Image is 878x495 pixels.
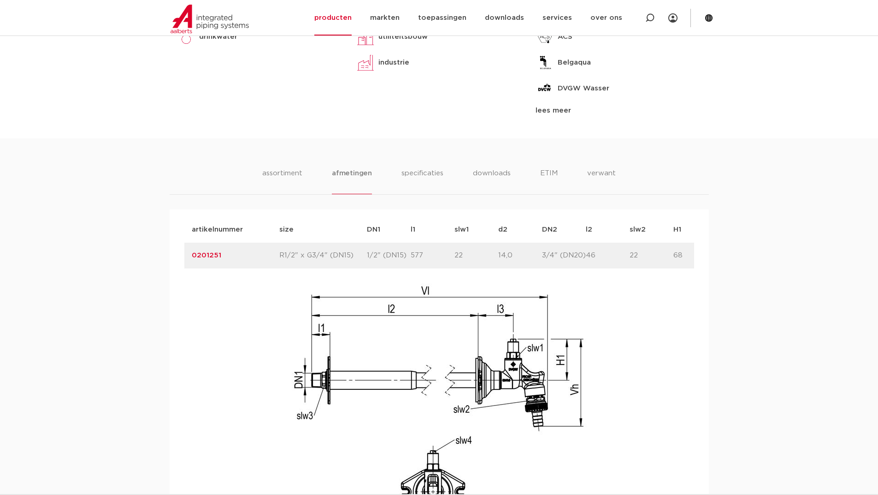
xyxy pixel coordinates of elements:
[536,105,701,116] div: lees meer
[192,224,279,235] p: artikelnummer
[542,250,586,261] p: 3/4" (DN20)
[356,54,375,72] img: industrie
[279,224,367,235] p: size
[558,83,609,94] p: DVGW Wasser
[587,168,616,194] li: verwant
[536,28,554,46] img: ACS
[401,168,443,194] li: specificaties
[473,168,511,194] li: downloads
[630,224,673,235] p: slw2
[367,224,411,235] p: DN1
[378,31,428,42] p: utiliteitsbouw
[673,224,717,235] p: H1
[630,250,673,261] p: 22
[454,250,498,261] p: 22
[536,79,554,98] img: DVGW Wasser
[586,250,630,261] p: 46
[542,224,586,235] p: DN2
[454,224,498,235] p: slw1
[540,168,558,194] li: ETIM
[536,54,554,72] img: Belgaqua
[356,28,375,46] img: utiliteitsbouw
[332,168,372,194] li: afmetingen
[558,57,591,68] p: Belgaqua
[498,224,542,235] p: d2
[411,224,454,235] p: l1
[262,168,302,194] li: assortiment
[498,250,542,261] p: 14,0
[177,28,195,46] img: drinkwater
[192,252,221,259] a: 0201251
[199,31,237,42] p: drinkwater
[378,57,409,68] p: industrie
[411,250,454,261] p: 577
[367,250,411,261] p: 1/2" (DN15)
[673,250,717,261] p: 68
[279,250,367,261] p: R1/2" x G3/4" (DN15)
[586,224,630,235] p: l2
[558,31,572,42] p: ACS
